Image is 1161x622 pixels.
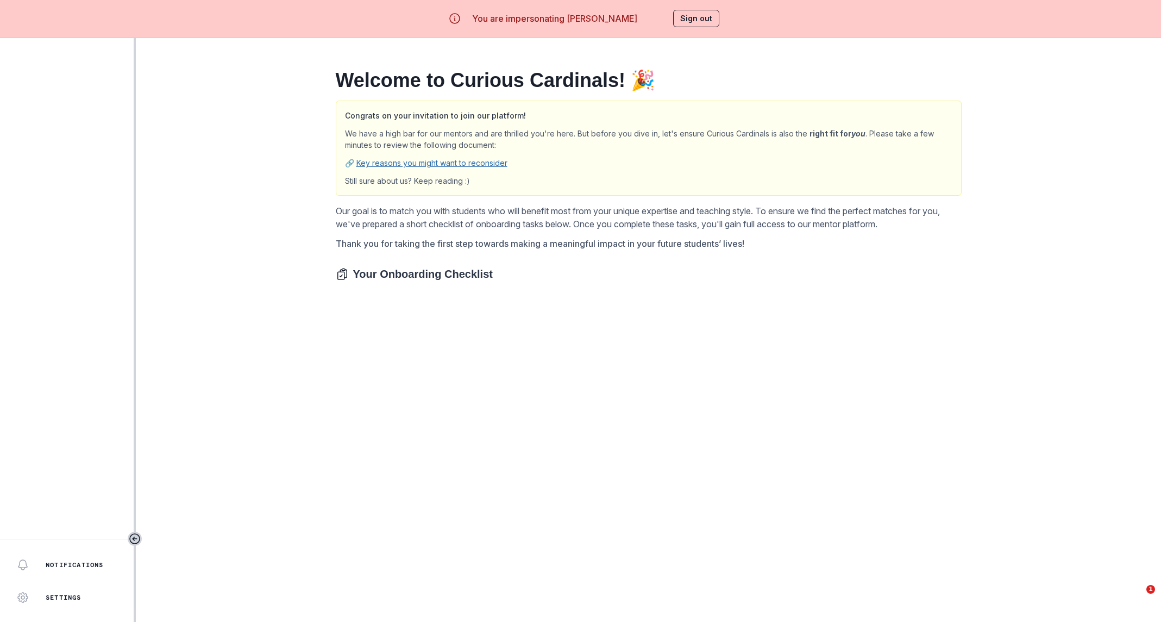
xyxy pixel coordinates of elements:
button: Sign out [673,10,719,27]
span: 1 [1146,585,1155,594]
em: you [851,129,865,138]
h2: Your Onboarding Checklist [353,268,493,281]
p: Our goal is to match you with students who will benefit most from your unique expertise and teach... [336,204,962,231]
h1: Welcome to Curious Cardinals! 🎉 [336,69,655,92]
iframe: Intercom live chat [1124,585,1150,611]
p: You are impersonating [PERSON_NAME] [472,12,637,25]
p: We have a high bar for our mentors and are thrilled you're here. But before you dive in, let's en... [345,128,952,151]
p: Thank you for taking the first step towards making a meaningful impact in your future students’ l... [336,237,962,250]
p: Still sure about us? Keep reading :) [345,175,952,186]
a: Key reasons you might want to reconsider [356,158,507,167]
p: Congrats on your invitation to join our platform! [345,110,952,121]
p: Settings [46,593,81,602]
span: right fit for [809,129,865,138]
button: Toggle sidebar [128,532,142,546]
p: 🔗 [345,157,952,169]
p: Notifications [46,561,104,569]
